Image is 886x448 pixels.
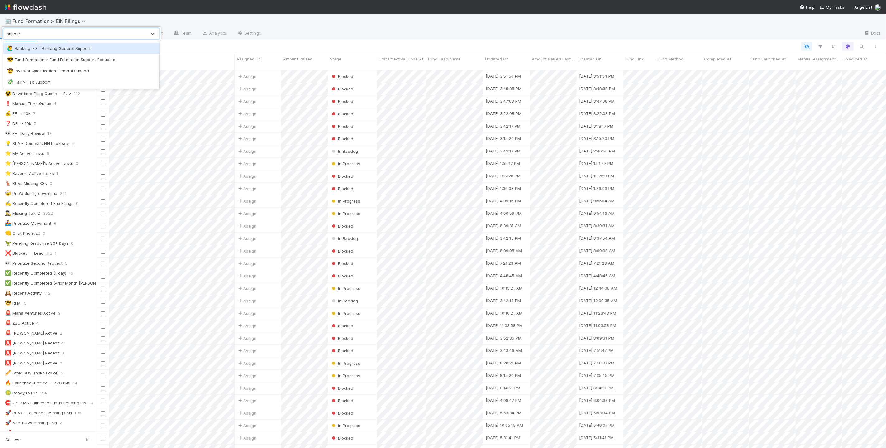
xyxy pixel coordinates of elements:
div: Fund Formation > Fund Formation Support Requests [7,56,155,63]
div: Tax > Tax Support [7,79,155,85]
div: Banking > BT Banking General Support [7,45,155,51]
span: 💸 [7,79,13,84]
span: 😎 [7,57,13,62]
span: 🤠 [7,68,13,73]
div: Investor Qualification General Support [7,68,155,74]
span: 🙋‍♂️ [7,46,13,51]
